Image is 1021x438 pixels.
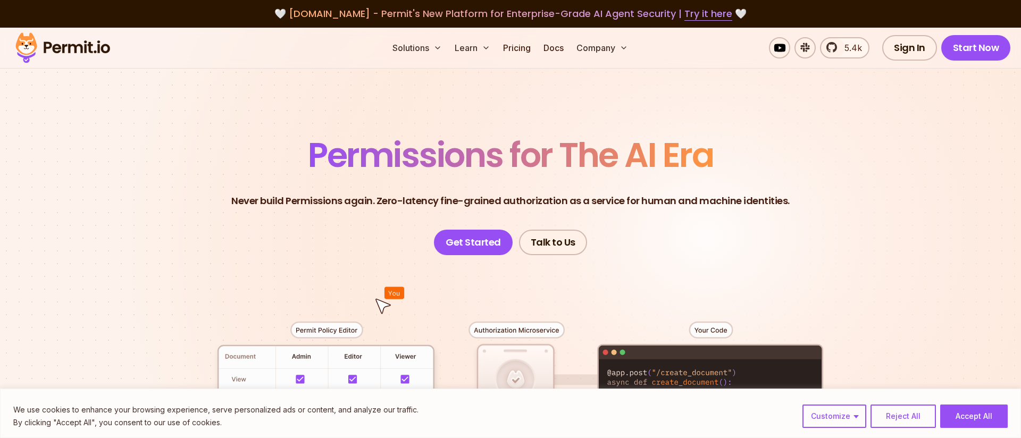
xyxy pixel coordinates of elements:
a: Docs [539,37,568,58]
a: Get Started [434,230,513,255]
button: Accept All [940,405,1008,428]
a: Start Now [941,35,1011,61]
img: Permit logo [11,30,115,66]
a: Sign In [882,35,937,61]
a: Pricing [499,37,535,58]
button: Learn [450,37,495,58]
a: Try it here [684,7,732,21]
div: 🤍 🤍 [26,6,995,21]
p: We use cookies to enhance your browsing experience, serve personalized ads or content, and analyz... [13,403,419,416]
span: 5.4k [838,41,862,54]
a: 5.4k [820,37,869,58]
button: Reject All [871,405,936,428]
a: Talk to Us [519,230,587,255]
button: Customize [802,405,866,428]
p: By clicking "Accept All", you consent to our use of cookies. [13,416,419,429]
span: [DOMAIN_NAME] - Permit's New Platform for Enterprise-Grade AI Agent Security | [289,7,732,20]
button: Company [572,37,632,58]
button: Solutions [388,37,446,58]
p: Never build Permissions again. Zero-latency fine-grained authorization as a service for human and... [231,193,790,208]
span: Permissions for The AI Era [308,131,713,179]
